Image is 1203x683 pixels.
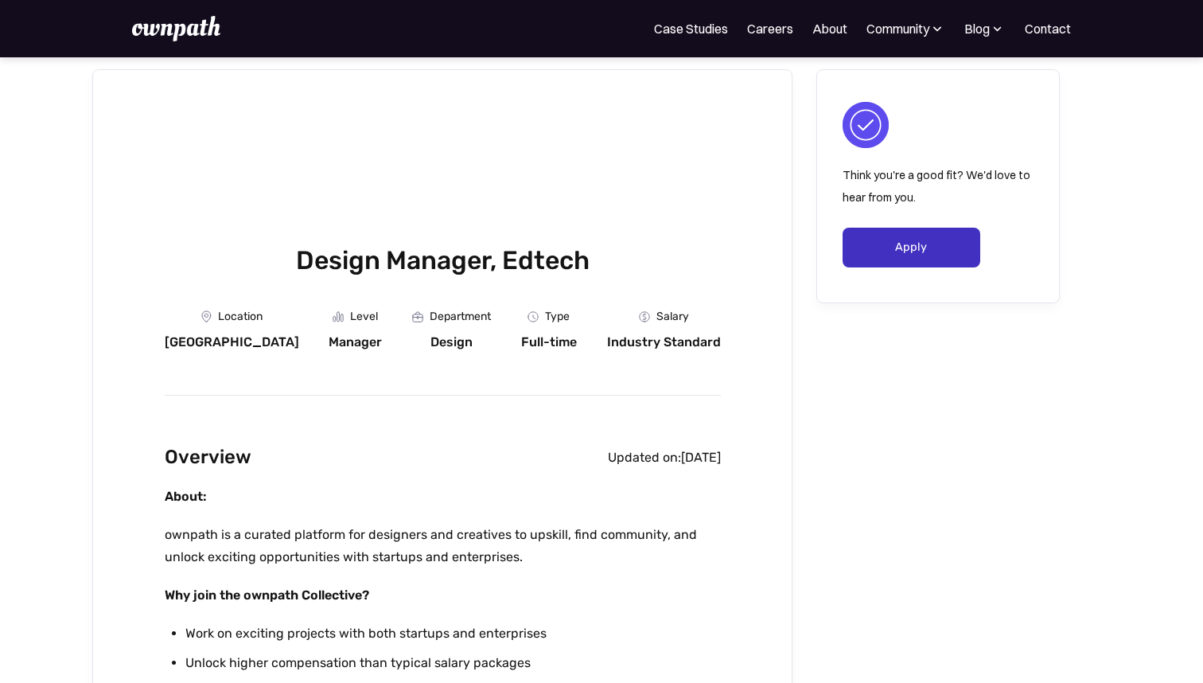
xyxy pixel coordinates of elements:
div: Full-time [521,334,577,350]
div: Blog [964,19,1006,38]
div: Community [866,19,945,38]
img: Clock Icon - Job Board X Webflow Template [528,311,539,322]
div: Design [430,334,473,350]
img: Money Icon - Job Board X Webflow Template [639,311,650,322]
a: Apply [843,228,980,267]
div: Manager [329,334,382,350]
li: Unlock higher compensation than typical salary packages [185,652,721,675]
li: Work on exciting projects with both startups and enterprises [185,623,721,646]
a: Contact [1025,19,1071,38]
h1: Design Manager, Edtech [165,242,721,279]
p: ‍ [165,486,721,508]
div: Salary [656,310,689,323]
a: Case Studies [654,19,728,38]
img: Location Icon - Job Board X Webflow Template [201,310,212,323]
div: Blog [964,19,990,38]
div: [DATE] [681,450,721,466]
p: Think you're a good fit? We'd love to hear from you. [843,164,1034,209]
div: Type [545,310,570,323]
strong: About: [165,489,207,504]
strong: Why join the ownpath Collective? [165,587,369,603]
div: Location [218,310,263,323]
p: ownpath is a curated platform for designers and creatives to upskill, find community, and unlock ... [165,524,721,568]
a: About [812,19,847,38]
div: Level [350,310,378,323]
h2: Overview [165,442,251,473]
div: Industry Standard [607,334,721,350]
img: Graph Icon - Job Board X Webflow Template [333,311,344,322]
img: Portfolio Icon - Job Board X Webflow Template [412,311,423,322]
div: Updated on: [608,450,681,466]
div: Department [430,310,491,323]
a: Careers [747,19,793,38]
div: [GEOGRAPHIC_DATA] [165,334,299,350]
div: Community [866,19,929,38]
